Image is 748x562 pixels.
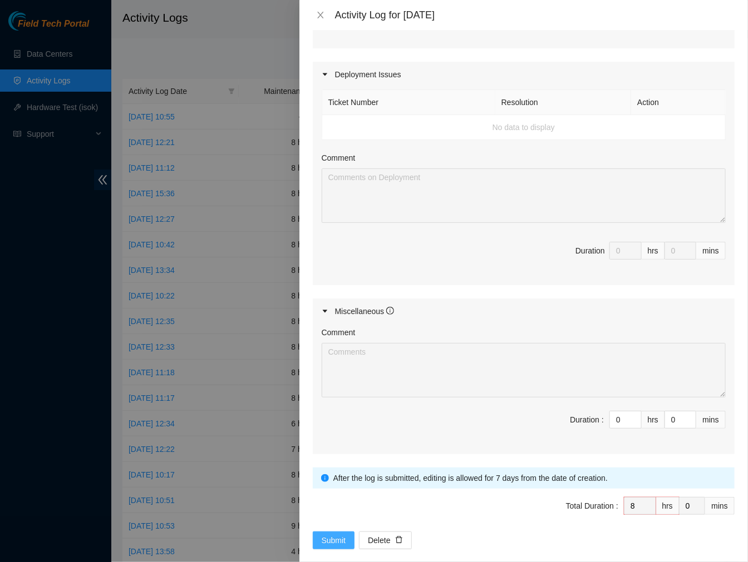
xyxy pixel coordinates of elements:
div: After the log is submitted, editing is allowed for 7 days from the date of creation. [333,472,726,484]
div: hrs [642,242,665,260]
textarea: Comment [322,343,726,397]
div: Deployment Issues [313,62,735,87]
textarea: Comment [322,168,726,223]
div: Miscellaneous [335,305,395,317]
th: Ticket Number [322,90,495,115]
th: Action [631,90,726,115]
div: mins [696,411,726,429]
div: Duration : [570,414,604,426]
div: hrs [656,497,680,515]
label: Comment [322,326,356,339]
span: close [316,11,325,19]
span: info-circle [386,307,394,315]
td: No data to display [322,115,726,140]
div: Activity Log for [DATE] [335,9,735,21]
span: info-circle [321,474,329,482]
span: caret-right [322,308,328,315]
div: Miscellaneous info-circle [313,299,735,324]
div: hrs [642,411,665,429]
label: Comment [322,152,356,164]
span: caret-right [322,71,328,78]
div: Duration [575,245,605,257]
span: Delete [368,534,390,546]
div: mins [696,242,726,260]
div: mins [705,497,735,515]
button: Deletedelete [359,531,411,549]
span: delete [395,536,403,545]
div: Total Duration : [566,500,618,512]
th: Resolution [495,90,631,115]
button: Submit [313,531,355,549]
span: Submit [322,534,346,546]
button: Close [313,10,328,21]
